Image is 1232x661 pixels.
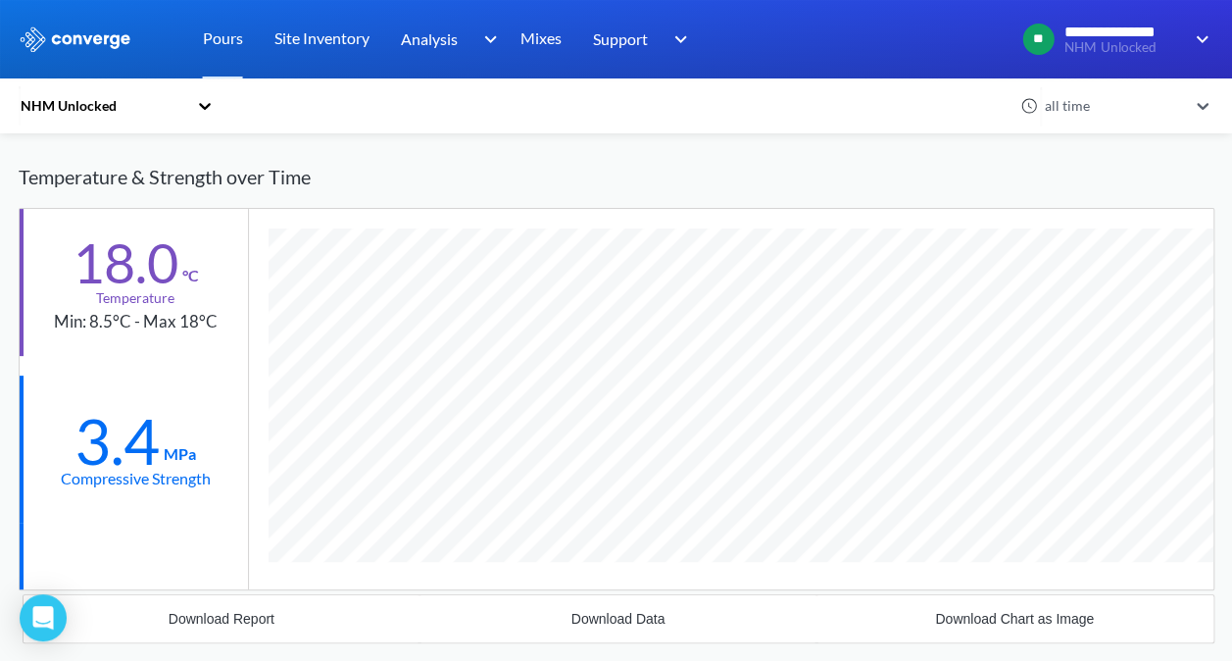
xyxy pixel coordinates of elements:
[419,595,816,642] button: Download Data
[73,238,178,287] div: 18.0
[169,611,274,627] div: Download Report
[401,26,458,51] span: Analysis
[1064,40,1182,55] span: NHM Unlocked
[61,466,211,490] div: Compressive Strength
[19,95,187,117] div: NHM Unlocked
[1183,27,1214,51] img: downArrow.svg
[19,146,1214,208] div: Temperature & Strength over Time
[1040,95,1187,117] div: all time
[571,611,665,627] div: Download Data
[24,595,420,642] button: Download Report
[470,27,502,51] img: downArrow.svg
[74,417,160,466] div: 3.4
[662,27,693,51] img: downArrow.svg
[20,594,67,641] div: Open Intercom Messenger
[54,309,218,335] div: Min: 8.5°C - Max 18°C
[1020,97,1038,115] img: icon-clock.svg
[816,595,1213,642] button: Download Chart as Image
[935,611,1094,627] div: Download Chart as Image
[593,26,648,51] span: Support
[19,26,132,52] img: logo_ewhite.svg
[96,287,174,309] div: Temperature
